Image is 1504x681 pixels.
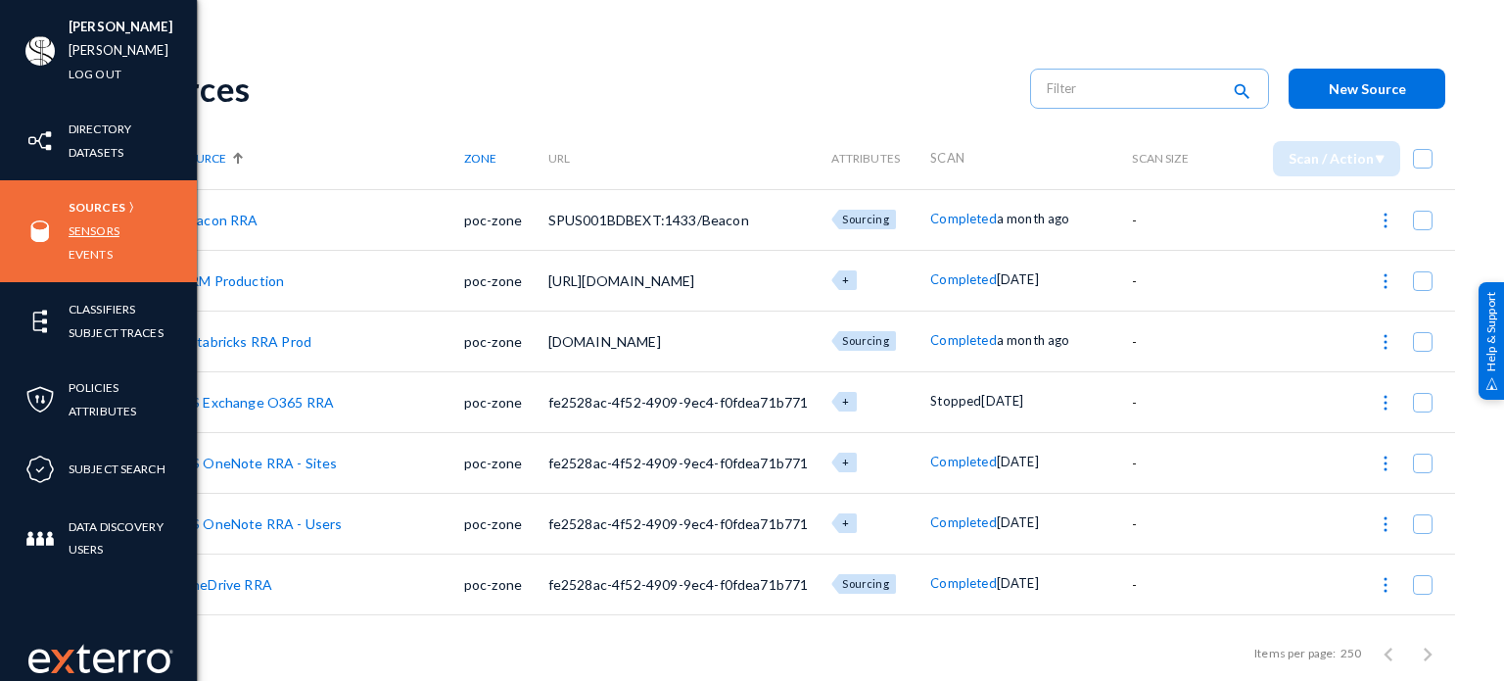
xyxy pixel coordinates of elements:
span: Scan [930,150,964,166]
img: exterro-work-mark.svg [28,644,173,673]
span: New Source [1329,80,1406,97]
div: 250 [1340,645,1361,662]
button: New Source [1289,69,1445,109]
a: Events [69,243,113,266]
span: Source [180,151,226,166]
span: Completed [930,271,996,287]
span: [DATE] [997,575,1039,591]
td: - [1132,311,1213,371]
img: icon-more.svg [1376,271,1395,291]
span: URL [548,151,570,166]
span: [DOMAIN_NAME] [548,333,661,350]
img: help_support.svg [1485,377,1498,390]
span: Completed [930,454,996,469]
td: poc-zone [464,493,548,554]
img: icon-more.svg [1376,332,1395,352]
td: poc-zone [464,432,548,493]
button: Next page [1408,634,1447,673]
a: OneDrive RRA [180,576,272,593]
td: poc-zone [464,554,548,614]
span: [DATE] [997,454,1039,469]
input: Filter [1047,73,1219,103]
a: Subject Search [69,458,165,480]
img: icon-members.svg [25,524,55,554]
span: Sourcing [842,577,888,590]
a: Databricks RRA Prod [180,333,311,350]
img: icon-elements.svg [25,307,55,336]
div: Sources [129,69,1010,109]
td: - [1132,250,1213,311]
a: Sensors [69,219,119,242]
span: Zone [464,151,496,166]
a: Subject Traces [69,321,164,344]
span: Sourcing [842,213,888,225]
div: Items per page: [1254,645,1336,662]
img: exterro-logo.svg [51,650,74,673]
span: [DATE] [981,393,1023,409]
img: icon-policies.svg [25,385,55,414]
a: CRM Production [180,272,284,289]
a: Beacon RRA [180,212,258,228]
span: [DATE] [997,271,1039,287]
td: poc-zone [464,250,548,311]
span: a month ago [997,211,1070,226]
span: + [842,516,849,529]
span: Completed [930,332,996,348]
img: icon-inventory.svg [25,126,55,156]
span: + [842,395,849,408]
a: Sources [69,196,125,219]
a: Policies [69,376,118,399]
td: - [1132,493,1213,554]
a: Directory [69,118,131,140]
td: - [1132,189,1213,250]
a: Attributes [69,400,136,422]
a: Classifiers [69,298,135,320]
mat-icon: search [1230,79,1253,106]
td: poc-zone [464,614,548,675]
img: icon-sources.svg [25,217,55,246]
span: [DATE] [997,514,1039,530]
img: icon-more.svg [1376,575,1395,595]
div: Zone [464,151,548,166]
span: Scan Size [1132,151,1188,166]
a: Data Discovery Users [69,515,197,560]
img: icon-more.svg [1376,393,1395,413]
span: [URL][DOMAIN_NAME] [548,272,695,289]
a: MS OneNote RRA - Sites [180,455,338,471]
span: Completed [930,514,996,530]
img: icon-more.svg [1376,454,1395,473]
span: Attributes [831,151,900,166]
span: Sourcing [842,334,888,347]
img: icon-more.svg [1376,211,1395,230]
td: poc-zone [464,311,548,371]
span: fe2528ac-4f52-4909-9ec4-f0fdea71b771 [548,515,809,532]
span: fe2528ac-4f52-4909-9ec4-f0fdea71b771 [548,576,809,593]
li: [PERSON_NAME] [69,16,172,39]
a: [PERSON_NAME] [69,39,168,62]
span: + [842,456,849,468]
a: Datasets [69,141,123,164]
td: poc-zone [464,371,548,432]
span: Completed [930,211,996,226]
div: Help & Support [1479,281,1504,399]
a: MS Exchange O365 RRA [180,394,334,411]
span: fe2528ac-4f52-4909-9ec4-f0fdea71b771 [548,455,809,471]
img: ACg8ocIa8OWj5FIzaB8MU-JIbNDt0RWcUDl_eQ0ZyYxN7rWYZ1uJfn9p=s96-c [25,36,55,66]
span: a month ago [997,332,1070,348]
span: SPUS001BDBEXT:1433/Beacon [548,212,749,228]
td: - [1132,614,1213,675]
span: fe2528ac-4f52-4909-9ec4-f0fdea71b771 [548,394,809,411]
a: MS OneNote RRA - Users [180,515,343,532]
td: - [1132,371,1213,432]
div: Source [180,151,464,166]
img: icon-compliance.svg [25,455,55,484]
td: poc-zone [464,189,548,250]
td: - [1132,554,1213,614]
a: Log out [69,63,121,85]
img: icon-more.svg [1376,514,1395,534]
td: - [1132,432,1213,493]
span: Stopped [930,393,981,409]
span: + [842,273,849,286]
span: Completed [930,575,996,591]
button: Previous page [1369,634,1408,673]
